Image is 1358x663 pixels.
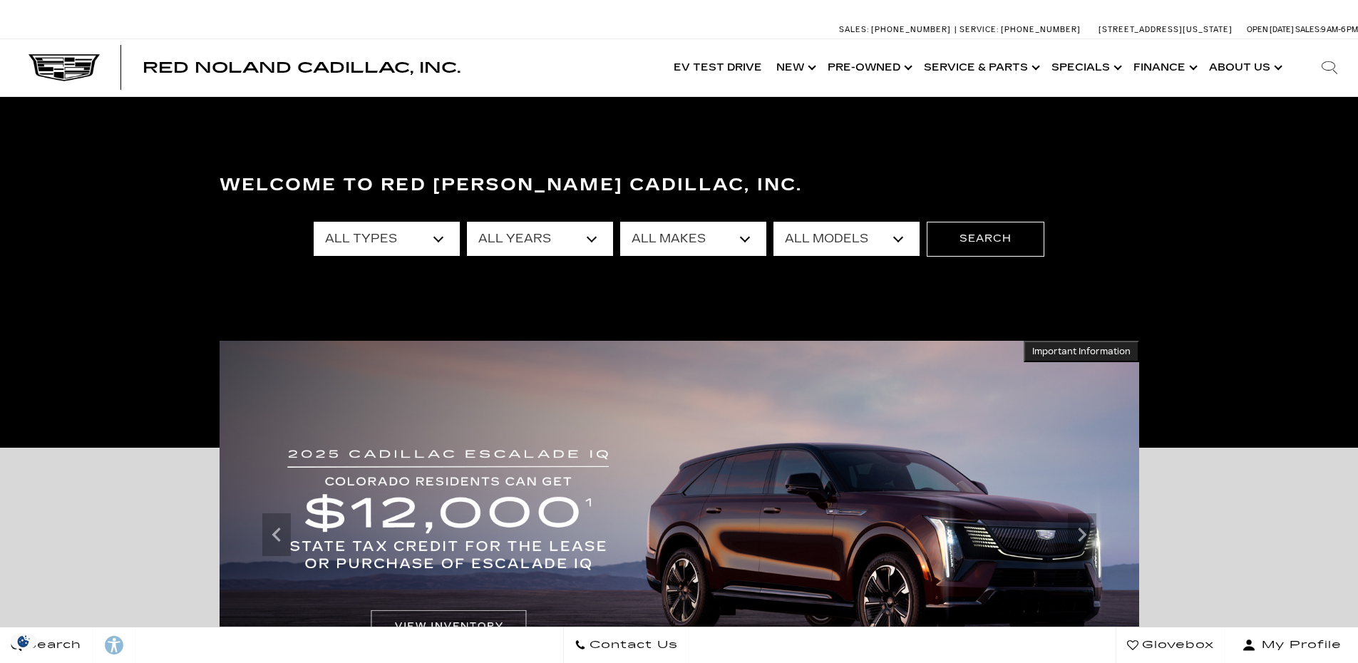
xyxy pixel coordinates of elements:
[22,635,81,655] span: Search
[1256,635,1342,655] span: My Profile
[927,222,1044,256] button: Search
[563,627,689,663] a: Contact Us
[1321,25,1358,34] span: 9 AM-6 PM
[1202,39,1287,96] a: About Us
[1044,39,1126,96] a: Specials
[1116,627,1225,663] a: Glovebox
[1099,25,1233,34] a: [STREET_ADDRESS][US_STATE]
[220,171,1139,200] h3: Welcome to Red [PERSON_NAME] Cadillac, Inc.
[821,39,917,96] a: Pre-Owned
[1295,25,1321,34] span: Sales:
[769,39,821,96] a: New
[917,39,1044,96] a: Service & Parts
[7,634,40,649] img: Opt-Out Icon
[586,635,678,655] span: Contact Us
[314,222,460,256] select: Filter by type
[1032,346,1131,357] span: Important Information
[1225,627,1358,663] button: Open user profile menu
[773,222,920,256] select: Filter by model
[955,26,1084,34] a: Service: [PHONE_NUMBER]
[467,222,613,256] select: Filter by year
[839,26,955,34] a: Sales: [PHONE_NUMBER]
[7,634,40,649] section: Click to Open Cookie Consent Modal
[960,25,999,34] span: Service:
[1068,513,1096,556] div: Next slide
[262,513,291,556] div: Previous slide
[1126,39,1202,96] a: Finance
[871,25,951,34] span: [PHONE_NUMBER]
[1138,635,1214,655] span: Glovebox
[667,39,769,96] a: EV Test Drive
[29,54,100,81] img: Cadillac Dark Logo with Cadillac White Text
[143,59,461,76] span: Red Noland Cadillac, Inc.
[1001,25,1081,34] span: [PHONE_NUMBER]
[1247,25,1294,34] span: Open [DATE]
[143,61,461,75] a: Red Noland Cadillac, Inc.
[620,222,766,256] select: Filter by make
[839,25,869,34] span: Sales:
